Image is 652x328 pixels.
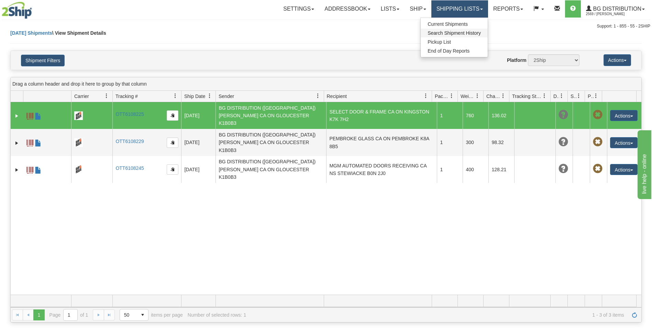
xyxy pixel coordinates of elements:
button: Actions [610,110,638,121]
a: Ship [405,0,431,18]
td: 1 [437,156,463,183]
div: grid grouping header [11,77,641,91]
span: Ship Date [184,93,205,100]
a: Tracking Status filter column settings [539,90,550,102]
a: Packages filter column settings [446,90,457,102]
td: 128.21 [488,156,514,183]
span: Tracking # [115,93,138,100]
span: 2569 / [PERSON_NAME] [586,11,638,18]
a: Ship Date filter column settings [204,90,216,102]
span: Unknown [559,137,568,147]
img: 733 - Day & Ross [74,138,83,147]
img: 733 - Day & Ross [74,111,83,120]
span: 50 [124,311,133,318]
td: 136.02 [488,102,514,129]
a: Tracking # filter column settings [169,90,181,102]
div: live help - online [5,4,64,12]
a: Pickup Status filter column settings [590,90,602,102]
span: Page 1 [33,309,44,320]
a: Recipient filter column settings [420,90,432,102]
span: Shipment Issues [571,93,576,100]
td: [DATE] [181,102,216,129]
td: [DATE] [181,129,216,156]
td: 98.32 [488,129,514,156]
button: Shipment Filters [21,55,65,66]
a: Lists [376,0,405,18]
button: Actions [604,54,631,66]
a: Label [26,164,33,175]
button: Copy to clipboard [167,164,178,175]
td: MGM AUTOMATED DOORS RECEIVING CA NS STEWIACKE B0N 2J0 [326,156,437,183]
a: BG Distribution 2569 / [PERSON_NAME] [581,0,650,18]
a: Reports [488,0,528,18]
span: \ View Shipment Details [52,30,106,36]
span: Page of 1 [49,309,88,321]
span: Unknown [559,164,568,174]
a: Label [26,136,33,147]
input: Page 1 [64,309,77,320]
a: BOL / CMR [35,136,42,147]
a: Settings [278,0,319,18]
a: Expand [13,140,20,146]
button: Copy to clipboard [167,110,178,121]
span: Pickup Not Assigned [593,137,603,147]
td: SELECT DOOR & FRAME CA ON KINGSTON K7K 7H2 [326,102,437,129]
span: Delivery Status [553,93,559,100]
a: Weight filter column settings [472,90,483,102]
td: 1 [437,129,463,156]
a: BOL / CMR [35,110,42,121]
a: OTT6108229 [115,139,144,144]
a: [DATE] Shipments [10,30,52,36]
span: Recipient [327,93,347,100]
a: Shipment Issues filter column settings [573,90,585,102]
span: End of Day Reports [428,48,469,54]
td: 1 [437,102,463,129]
span: Sender [219,93,234,100]
a: Sender filter column settings [312,90,324,102]
div: Support: 1 - 855 - 55 - 2SHIP [2,23,650,29]
span: Current Shipments [428,21,468,27]
a: Expand [13,112,20,119]
span: Charge [486,93,501,100]
img: logo2569.jpg [2,2,32,19]
span: items per page [120,309,183,321]
iframe: chat widget [636,129,651,199]
button: Copy to clipboard [167,138,178,148]
a: Carrier filter column settings [101,90,112,102]
span: Tracking Status [512,93,542,100]
span: Carrier [74,93,89,100]
div: Number of selected rows: 1 [188,312,246,318]
td: BG DISTRIBUTION ([GEOGRAPHIC_DATA]) [PERSON_NAME] CA ON GLOUCESTER K1B0B3 [216,156,326,183]
span: select [137,309,148,320]
a: Delivery Status filter column settings [556,90,567,102]
label: Platform [507,57,527,64]
a: End of Day Reports [421,46,488,55]
a: Charge filter column settings [497,90,509,102]
span: BG Distribution [592,6,641,12]
button: Actions [610,164,638,175]
a: OTT6108245 [115,165,144,171]
span: 1 - 3 of 3 items [251,312,624,318]
a: Addressbook [319,0,376,18]
td: BG DISTRIBUTION ([GEOGRAPHIC_DATA]) [PERSON_NAME] CA ON GLOUCESTER K1B0B3 [216,129,326,156]
a: Expand [13,166,20,173]
td: PEMBROKE GLASS CA ON PEMBROKE K8A 8B5 [326,129,437,156]
td: 300 [463,129,488,156]
span: Pickup Status [588,93,594,100]
a: Shipping lists [431,0,488,18]
button: Actions [610,137,638,148]
span: Pickup List [428,39,451,45]
td: [DATE] [181,156,216,183]
a: Refresh [629,309,640,320]
span: Pickup Not Assigned [593,164,603,174]
a: Current Shipments [421,20,488,29]
img: 733 - Day & Ross [74,165,83,174]
span: Packages [435,93,449,100]
span: Unknown [559,110,568,120]
a: Search Shipment History [421,29,488,37]
span: Pickup Not Assigned [593,110,603,120]
a: Label [26,110,33,121]
td: BG DISTRIBUTION ([GEOGRAPHIC_DATA]) [PERSON_NAME] CA ON GLOUCESTER K1B0B3 [216,102,326,129]
span: Search Shipment History [428,30,481,36]
td: 400 [463,156,488,183]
